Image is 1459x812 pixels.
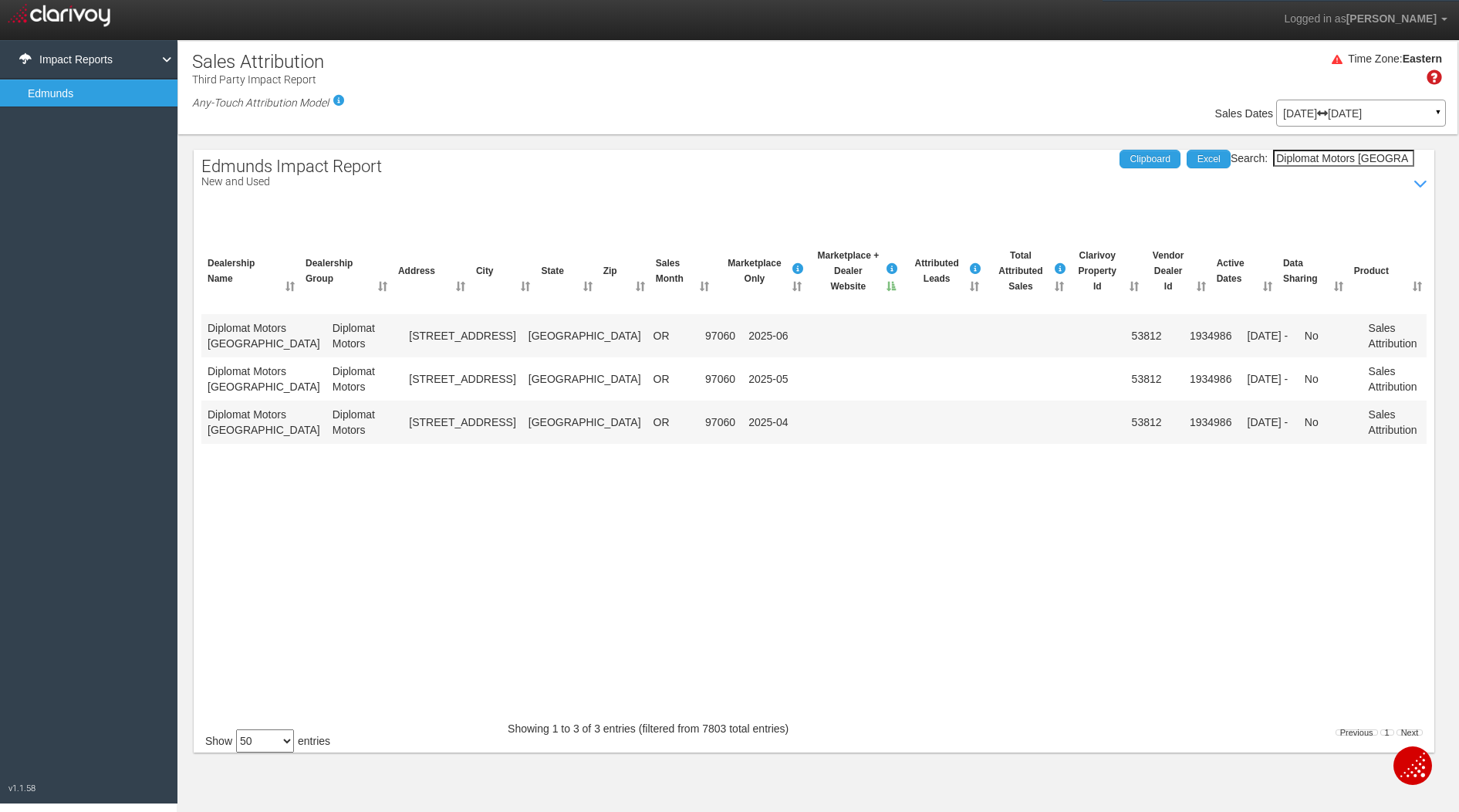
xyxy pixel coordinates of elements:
[470,242,535,301] th: City: activate to sort column ascending
[1272,1,1459,38] a: Logged in as[PERSON_NAME]
[326,314,404,357] td: Diplomat Motors
[915,255,959,286] span: Attributed Leads
[522,357,647,401] td: [GEOGRAPHIC_DATA]
[326,401,404,445] td: Diplomat Motors
[1363,357,1427,401] td: Sales Attribution
[650,242,714,301] th: Sales Month: activate to sort column ascending
[403,314,522,357] td: [STREET_ADDRESS]
[1143,242,1211,301] th: VendorDealer Id: activate to sort column ascending
[1431,103,1445,128] a: ▼
[326,357,404,401] td: Diplomat Motors
[192,96,329,109] em: Any-Touch Attribution Model
[299,242,392,301] th: Dealership Group: activate to sort column ascending
[742,314,799,357] td: 2025-06
[1273,150,1414,167] input: Search:
[236,729,294,753] select: Showentries
[1215,107,1242,120] span: Sales
[647,357,700,401] td: OR
[1299,357,1363,401] td: No
[742,401,799,445] td: 2025-04
[1245,107,1274,120] span: Dates
[742,357,799,401] td: 2025-05
[1113,401,1180,445] td: 53812
[714,242,807,301] th: MarketplaceOnlyBuyer only visited Third Party Auto website prior to purchase." data-trigger="hove...
[1180,401,1241,445] td: 1934986
[1197,154,1221,164] span: Excel
[1241,357,1299,401] td: [DATE] -
[1363,401,1427,445] td: Sales Attribution
[1277,242,1348,301] th: Data Sharing: activate to sort column ascending
[535,242,596,301] th: State: activate to sort column ascending
[1283,108,1439,119] p: [DATE] [DATE]
[806,242,900,301] th: Marketplace +DealerWebsiteBuyer visited both the Third Party Auto website and the Dealer’s websit...
[1380,729,1394,736] a: 1
[201,314,326,357] td: Diplomat Motors [GEOGRAPHIC_DATA]
[1342,52,1402,67] div: Time Zone:
[508,716,796,747] div: Showing 1 to 3 of 3 entries (filtered from 7803 total entries)
[201,176,382,188] p: New and Used
[1113,314,1180,357] td: 53812
[403,401,522,445] td: [STREET_ADDRESS]
[1348,242,1427,301] th: Product: activate to sort column ascending
[1299,314,1363,357] td: No
[1336,729,1378,736] a: Previous
[201,242,299,301] th: Dealership Name: activate to sort column ascending
[1180,314,1241,357] td: 1934986
[1120,150,1180,168] a: Clipboard
[1180,357,1241,401] td: 1934986
[728,255,781,286] span: Marketplace Only
[1231,150,1414,167] label: Search:
[1299,401,1363,445] td: No
[817,248,879,294] span: Marketplace + Dealer Website
[1069,242,1143,301] th: ClarivoyProperty Id: activate to sort column ascending
[699,357,742,401] td: 97060
[1403,52,1442,67] div: Eastern
[1410,173,1433,196] i: Show / Hide Data Table
[1284,12,1346,25] span: Logged in as
[1363,314,1427,357] td: Sales Attribution
[647,401,700,445] td: OR
[647,314,700,357] td: OR
[597,242,650,301] th: Zip: activate to sort column ascending
[900,242,984,301] th: AttributedLeadsBuyer submitted a lead." data-trigger="hover" tabindex="0" class="fa fa-info-circl...
[1211,242,1277,301] th: Active Dates: activate to sort column ascending
[392,242,470,301] th: Address: activate to sort column ascending
[699,401,742,445] td: 97060
[1397,729,1424,736] a: Next
[192,52,324,72] h1: Sales Attribution
[699,314,742,357] td: 97060
[1241,314,1299,357] td: [DATE] -
[522,314,647,357] td: [GEOGRAPHIC_DATA]
[205,729,330,753] label: Show entries
[993,248,1049,294] span: Total Attributed Sales
[201,401,326,445] td: Diplomat Motors [GEOGRAPHIC_DATA]
[201,357,326,401] td: Diplomat Motors [GEOGRAPHIC_DATA]
[1113,357,1180,401] td: 53812
[1130,154,1170,164] span: Clipboard
[403,357,522,401] td: [STREET_ADDRESS]
[984,242,1069,301] th: Total AttributedSales Total unique attributed sales for the Third Party Auto vendor. Note: this c...
[522,401,647,445] td: [GEOGRAPHIC_DATA]
[1187,150,1231,168] a: Excel
[1241,401,1299,445] td: [DATE] -
[1346,12,1437,25] span: [PERSON_NAME]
